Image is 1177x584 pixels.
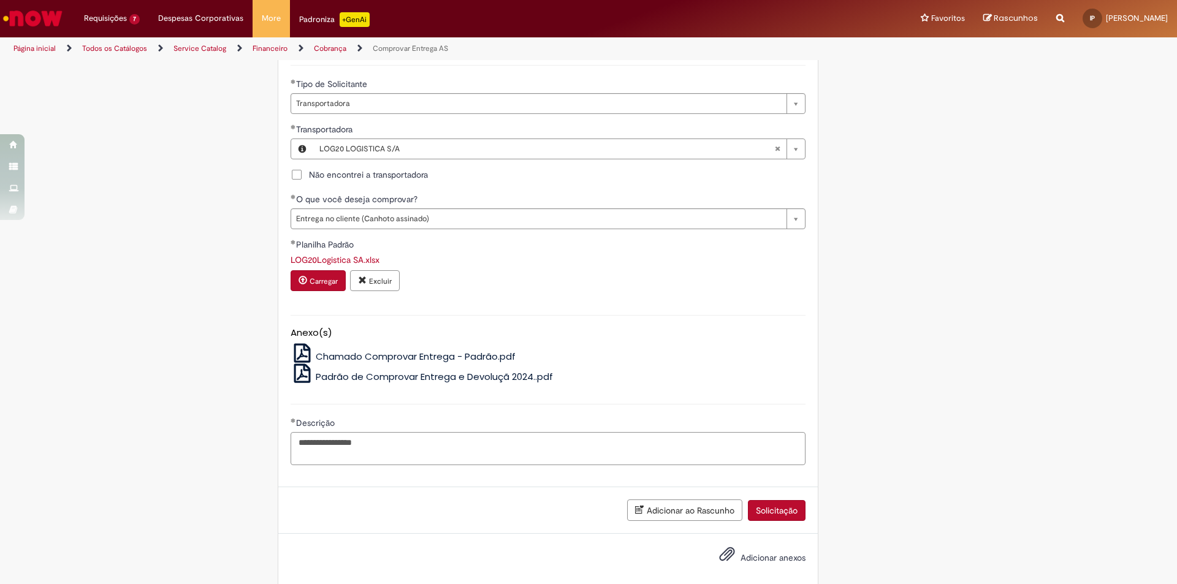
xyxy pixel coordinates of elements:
[291,139,313,159] button: Transportadora, Visualizar este registro LOG20 LOGISTICA S/A
[291,124,296,129] span: Obrigatório Preenchido
[296,94,780,113] span: Transportadora
[129,14,140,25] span: 7
[291,432,806,465] textarea: Descrição
[291,254,379,265] a: Download de LOG20Logistica SA.xlsx
[983,13,1038,25] a: Rascunhos
[296,209,780,229] span: Entrega no cliente (Canhoto assinado)
[13,44,56,53] a: Página inicial
[291,240,296,245] span: Obrigatório Preenchido
[931,12,965,25] span: Favoritos
[369,276,392,286] small: Excluir
[316,370,553,383] span: Padrão de Comprovar Entrega e Devoluçã 2024..pdf
[716,543,738,571] button: Adicionar anexos
[291,418,296,423] span: Obrigatório Preenchido
[313,139,805,159] a: LOG20 LOGISTICA S/ALimpar campo Transportadora
[291,328,806,338] h5: Anexo(s)
[158,12,243,25] span: Despesas Corporativas
[310,276,338,286] small: Carregar
[82,44,147,53] a: Todos os Catálogos
[309,169,428,181] span: Não encontrei a transportadora
[291,370,554,383] a: Padrão de Comprovar Entrega e Devoluçã 2024..pdf
[340,12,370,27] p: +GenAi
[994,12,1038,24] span: Rascunhos
[1106,13,1168,23] span: [PERSON_NAME]
[253,44,288,53] a: Financeiro
[84,12,127,25] span: Requisições
[291,350,516,363] a: Chamado Comprovar Entrega - Padrão.pdf
[291,79,296,84] span: Obrigatório Preenchido
[1090,14,1095,22] span: IP
[748,500,806,521] button: Solicitação
[1,6,64,31] img: ServiceNow
[299,12,370,27] div: Padroniza
[291,194,296,199] span: Obrigatório Preenchido
[373,44,448,53] a: Comprovar Entrega AS
[296,239,356,250] span: Planilha Padrão
[296,78,370,89] span: Tipo de Solicitante
[296,124,355,135] span: Transportadora
[350,270,400,291] button: Excluir anexo LOG20Logistica SA.xlsx
[768,139,787,159] abbr: Limpar campo Transportadora
[296,194,420,205] span: O que você deseja comprovar?
[319,139,774,159] span: LOG20 LOGISTICA S/A
[314,44,346,53] a: Cobrança
[9,37,775,60] ul: Trilhas de página
[627,499,742,521] button: Adicionar ao Rascunho
[291,270,346,291] button: Carregar anexo de Planilha Padrão Required
[741,552,806,563] span: Adicionar anexos
[296,417,337,428] span: Descrição
[316,350,516,363] span: Chamado Comprovar Entrega - Padrão.pdf
[262,12,281,25] span: More
[173,44,226,53] a: Service Catalog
